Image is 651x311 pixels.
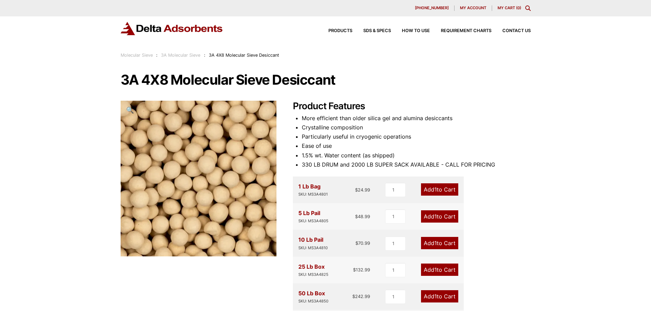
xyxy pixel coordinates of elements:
span: 🔍 [126,106,134,114]
span: : [156,53,158,58]
div: SKU: MS3A4810 [298,245,328,251]
span: My account [460,6,486,10]
a: [PHONE_NUMBER] [409,5,455,11]
bdi: 132.99 [353,267,370,272]
span: 1 [434,186,437,193]
a: Products [317,29,352,33]
span: $ [353,267,356,272]
span: 1 [434,266,437,273]
bdi: 48.99 [355,214,370,219]
a: Add1to Cart [421,210,458,223]
div: 10 Lb Pail [298,235,328,251]
span: $ [355,240,358,246]
span: 1 [434,213,437,220]
a: Add1to Cart [421,264,458,276]
span: SDS & SPECS [363,29,391,33]
a: Add1to Cart [421,237,458,249]
span: 1 [434,293,437,300]
span: Products [328,29,352,33]
li: More efficient than older silica gel and alumina desiccants [302,114,531,123]
div: SKU: MS3A4801 [298,191,328,198]
a: View full-screen image gallery [121,101,139,119]
a: Requirement Charts [430,29,491,33]
a: 3A Molecular Sieve [161,53,200,58]
span: $ [352,294,355,299]
bdi: 242.99 [352,294,370,299]
img: Delta Adsorbents [121,22,223,35]
a: My Cart (0) [498,5,521,10]
span: [PHONE_NUMBER] [415,6,449,10]
span: How to Use [402,29,430,33]
span: 0 [517,5,520,10]
span: Requirement Charts [441,29,491,33]
span: $ [355,214,358,219]
div: 50 Lb Box [298,289,328,305]
a: SDS & SPECS [352,29,391,33]
div: 5 Lb Pail [298,209,328,224]
span: : [204,53,205,58]
li: Particularly useful in cryogenic operations [302,132,531,141]
h2: Product Features [293,101,531,112]
span: $ [355,187,358,193]
span: Contact Us [502,29,531,33]
li: Ease of use [302,141,531,151]
div: Toggle Modal Content [525,5,531,11]
span: 3A 4X8 Molecular Sieve Desiccant [209,53,279,58]
a: Add1to Cart [421,183,458,196]
li: 1.5% wt. Water content (as shipped) [302,151,531,160]
div: SKU: MS3A4850 [298,298,328,305]
li: Crystalline composition [302,123,531,132]
span: 1 [434,240,437,246]
h1: 3A 4X8 Molecular Sieve Desiccant [121,73,531,87]
a: My account [455,5,492,11]
a: Molecular Sieve [121,53,153,58]
a: How to Use [391,29,430,33]
div: SKU: MS3A4825 [298,271,328,278]
div: 25 Lb Box [298,262,328,278]
div: 1 Lb Bag [298,182,328,198]
bdi: 24.99 [355,187,370,193]
a: Add1to Cart [421,290,458,302]
a: Contact Us [491,29,531,33]
li: 330 LB DRUM and 2000 LB SUPER SACK AVAILABLE - CALL FOR PRICING [302,160,531,169]
div: SKU: MS3A4805 [298,218,328,224]
bdi: 70.99 [355,240,370,246]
